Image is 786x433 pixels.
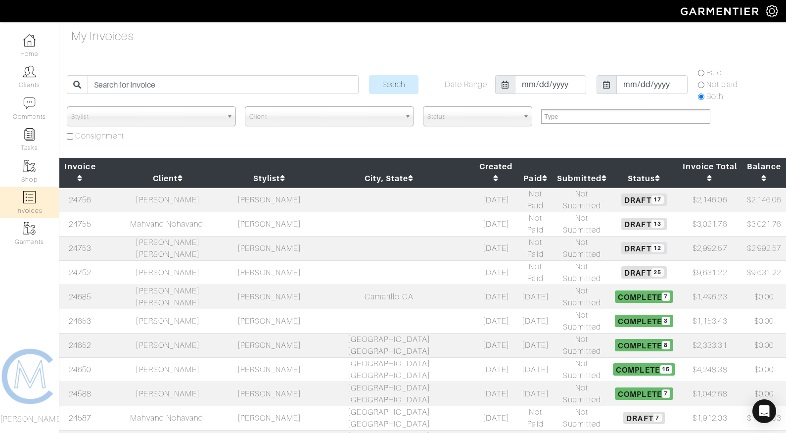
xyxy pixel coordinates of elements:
td: [DATE] [474,212,518,236]
span: 13 [651,220,664,228]
td: $0.00 [742,333,786,357]
td: $0.00 [742,357,786,382]
span: Complete [615,339,673,351]
img: garments-icon-b7da505a4dc4fd61783c78ac3ca0ef83fa9d6f193b1c9dc38574b1d14d53ca28.png [23,160,36,172]
td: Not Submitted [553,406,610,430]
td: [DATE] [474,357,518,382]
a: Created [479,162,512,183]
td: [PERSON_NAME] [235,260,304,285]
a: 24587 [69,414,91,423]
td: $2,146.06 [742,188,786,212]
span: Draft [621,242,666,254]
td: [DATE] [518,333,554,357]
h4: My Invoices [71,29,134,44]
a: 24685 [69,292,91,301]
span: 3 [662,317,670,325]
td: [PERSON_NAME] [101,309,235,333]
td: $2,146.06 [678,188,742,212]
td: $1,912.03 [678,406,742,430]
td: Not Submitted [553,188,610,212]
td: $1,912.03 [742,406,786,430]
td: $2,333.31 [678,333,742,357]
img: orders-icon-0abe47150d42831381b5fb84f609e132dff9fe21cb692f30cb5eec754e2cba89.png [23,191,36,203]
span: Complete [615,387,673,399]
td: [PERSON_NAME] [101,357,235,382]
img: garments-icon-b7da505a4dc4fd61783c78ac3ca0ef83fa9d6f193b1c9dc38574b1d14d53ca28.png [23,222,36,235]
a: 24753 [69,244,91,253]
span: Draft [623,412,664,424]
a: Invoice Total [683,162,738,183]
td: Mahvand Nohavandi [101,212,235,236]
td: [DATE] [518,357,554,382]
td: [DATE] [474,285,518,309]
td: Not Paid [518,212,554,236]
td: [GEOGRAPHIC_DATA] [GEOGRAPHIC_DATA] [304,333,474,357]
a: Balance [747,162,781,183]
span: 7 [653,414,662,422]
td: $3,021.76 [742,212,786,236]
span: Client [249,107,401,127]
img: gear-icon-white-bd11855cb880d31180b6d7d6211b90ccbf57a29d726f0c71d8c61bd08dd39cc2.png [766,5,778,17]
td: [GEOGRAPHIC_DATA] [GEOGRAPHIC_DATA] [304,382,474,406]
a: Submitted [557,174,607,183]
span: 17 [651,195,664,204]
td: [DATE] [518,285,554,309]
td: [PERSON_NAME] [235,357,304,382]
td: [DATE] [474,382,518,406]
td: $2,992.57 [678,236,742,260]
img: reminder-icon-8004d30b9f0a5d33ae49ab947aed9ed385cf756f9e5892f1edd6e32f2345188e.png [23,128,36,141]
td: Not Paid [518,236,554,260]
td: [GEOGRAPHIC_DATA] [GEOGRAPHIC_DATA] [304,406,474,430]
a: 24756 [69,195,91,204]
td: $0.00 [742,309,786,333]
span: Status [427,107,519,127]
td: Not Paid [518,406,554,430]
td: $1,496.23 [678,285,742,309]
a: Paid [523,174,547,183]
td: [DATE] [518,309,554,333]
a: Stylist [253,174,285,183]
td: [DATE] [474,236,518,260]
td: [PERSON_NAME] [235,333,304,357]
label: Not paid [706,79,738,91]
td: [PERSON_NAME] [235,236,304,260]
td: [PERSON_NAME] [101,260,235,285]
td: [PERSON_NAME] [235,188,304,212]
td: Not Submitted [553,285,610,309]
td: $1,042.68 [678,382,742,406]
td: [GEOGRAPHIC_DATA] [GEOGRAPHIC_DATA] [304,357,474,382]
td: [DATE] [474,260,518,285]
a: 24652 [69,341,91,350]
span: Draft [621,193,666,205]
td: Not Submitted [553,309,610,333]
td: [DATE] [474,406,518,430]
td: [DATE] [474,188,518,212]
label: Consignment [75,130,125,142]
td: $9,631.22 [742,260,786,285]
td: Not Submitted [553,382,610,406]
td: [PERSON_NAME] [PERSON_NAME] [101,285,235,309]
td: Mahvand Nohavandi [101,406,235,430]
td: [PERSON_NAME] [235,406,304,430]
a: Client [153,174,183,183]
td: [PERSON_NAME] [235,309,304,333]
img: dashboard-icon-dbcd8f5a0b271acd01030246c82b418ddd0df26cd7fceb0bd07c9910d44c42f6.png [23,34,36,47]
a: 24755 [69,220,91,229]
td: $9,631.22 [678,260,742,285]
a: Invoice [64,162,95,183]
td: [DATE] [474,309,518,333]
span: Stylist [71,107,223,127]
span: Draft [621,266,666,278]
td: $1,153.43 [678,309,742,333]
td: $2,992.57 [742,236,786,260]
td: $3,021.76 [678,212,742,236]
input: Search for Invoice [88,75,359,94]
label: Paid [706,67,722,79]
td: [PERSON_NAME] [235,212,304,236]
td: Not Submitted [553,333,610,357]
a: City, State [365,174,414,183]
td: Camarillo CA [304,285,474,309]
span: 25 [651,268,664,277]
td: [PERSON_NAME] [235,285,304,309]
span: 7 [662,389,670,398]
